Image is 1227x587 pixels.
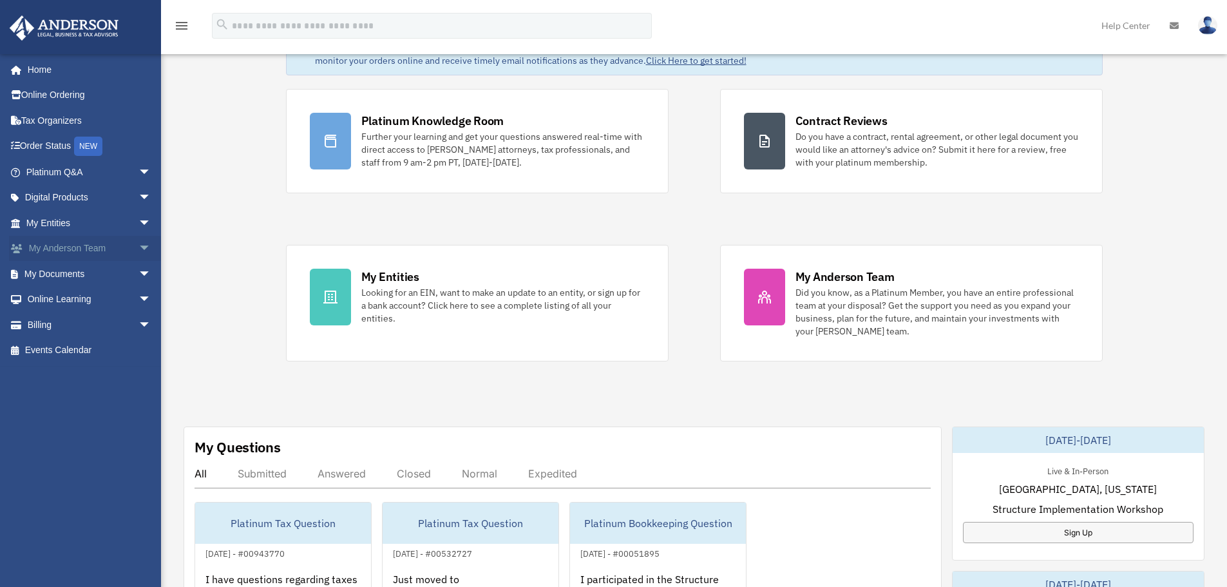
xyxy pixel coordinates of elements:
[195,467,207,480] div: All
[318,467,366,480] div: Answered
[361,130,645,169] div: Further your learning and get your questions answered real-time with direct access to [PERSON_NAM...
[795,130,1079,169] div: Do you have a contract, rental agreement, or other legal document you would like an attorney's ad...
[9,261,171,287] a: My Documentsarrow_drop_down
[795,113,888,129] div: Contract Reviews
[195,503,371,544] div: Platinum Tax Question
[361,286,645,325] div: Looking for an EIN, want to make an update to an entity, or sign up for a bank account? Click her...
[993,501,1163,517] span: Structure Implementation Workshop
[6,15,122,41] img: Anderson Advisors Platinum Portal
[138,210,164,236] span: arrow_drop_down
[1198,16,1217,35] img: User Pic
[383,546,482,559] div: [DATE] - #00532727
[9,82,171,108] a: Online Ordering
[9,236,171,262] a: My Anderson Teamarrow_drop_down
[9,312,171,338] a: Billingarrow_drop_down
[963,522,1194,543] a: Sign Up
[9,287,171,313] a: Online Learningarrow_drop_down
[286,89,669,193] a: Platinum Knowledge Room Further your learning and get your questions answered real-time with dire...
[999,481,1157,497] span: [GEOGRAPHIC_DATA], [US_STATE]
[9,108,171,133] a: Tax Organizers
[361,269,419,285] div: My Entities
[795,269,895,285] div: My Anderson Team
[361,113,504,129] div: Platinum Knowledge Room
[795,286,1079,338] div: Did you know, as a Platinum Member, you have an entire professional team at your disposal? Get th...
[74,137,102,156] div: NEW
[720,89,1103,193] a: Contract Reviews Do you have a contract, rental agreement, or other legal document you would like...
[138,236,164,262] span: arrow_drop_down
[953,427,1204,453] div: [DATE]-[DATE]
[1037,463,1119,477] div: Live & In-Person
[462,467,497,480] div: Normal
[9,133,171,160] a: Order StatusNEW
[174,18,189,34] i: menu
[528,467,577,480] div: Expedited
[646,55,747,66] a: Click Here to get started!
[9,57,164,82] a: Home
[195,438,281,457] div: My Questions
[397,467,431,480] div: Closed
[215,17,229,32] i: search
[286,245,669,361] a: My Entities Looking for an EIN, want to make an update to an entity, or sign up for a bank accoun...
[9,185,171,211] a: Digital Productsarrow_drop_down
[195,546,295,559] div: [DATE] - #00943770
[138,287,164,313] span: arrow_drop_down
[138,312,164,338] span: arrow_drop_down
[238,467,287,480] div: Submitted
[9,338,171,363] a: Events Calendar
[9,159,171,185] a: Platinum Q&Aarrow_drop_down
[174,23,189,34] a: menu
[570,546,670,559] div: [DATE] - #00051895
[138,261,164,287] span: arrow_drop_down
[9,210,171,236] a: My Entitiesarrow_drop_down
[570,503,746,544] div: Platinum Bookkeeping Question
[138,159,164,186] span: arrow_drop_down
[720,245,1103,361] a: My Anderson Team Did you know, as a Platinum Member, you have an entire professional team at your...
[138,185,164,211] span: arrow_drop_down
[383,503,558,544] div: Platinum Tax Question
